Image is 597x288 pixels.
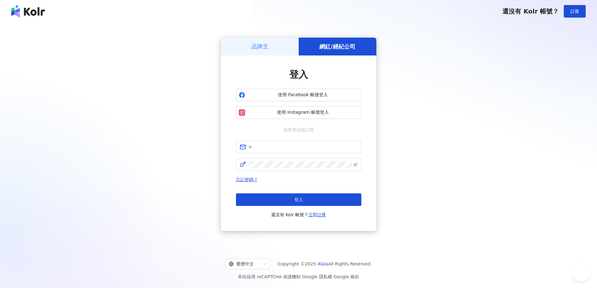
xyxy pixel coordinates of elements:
[317,261,328,266] a: iKala
[236,89,361,101] button: 使用 Facebook 帳號登入
[353,162,358,167] span: eye-invisible
[248,92,359,98] span: 使用 Facebook 帳號登入
[251,43,268,50] h5: 品牌主
[271,211,326,218] span: 還沒有 Kolr 帳號？
[570,9,579,14] span: 註冊
[308,212,326,217] a: 立即註冊
[333,274,359,279] a: Google 條款
[319,43,355,50] h5: 網紅/經紀公司
[238,273,359,280] span: 本站採用 reCAPTCHA 保護機制
[11,5,45,18] img: logo
[248,109,359,116] span: 使用 Instagram 帳號登入
[289,69,308,80] span: 登入
[564,5,586,18] button: 註冊
[572,263,591,282] iframe: Help Scout Beacon - Open
[279,126,318,133] span: 或使用信箱註冊
[278,260,372,268] span: Copyright © 2025 All Rights Reserved.
[236,177,258,182] a: 忘記密碼？
[229,259,261,269] div: 繁體中文
[294,197,303,202] span: 登入
[332,274,334,279] span: |
[302,274,332,279] a: Google 隱私權
[236,106,361,119] button: 使用 Instagram 帳號登入
[236,193,361,206] button: 登入
[301,274,302,279] span: |
[502,8,559,15] span: 還沒有 Kolr 帳號？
